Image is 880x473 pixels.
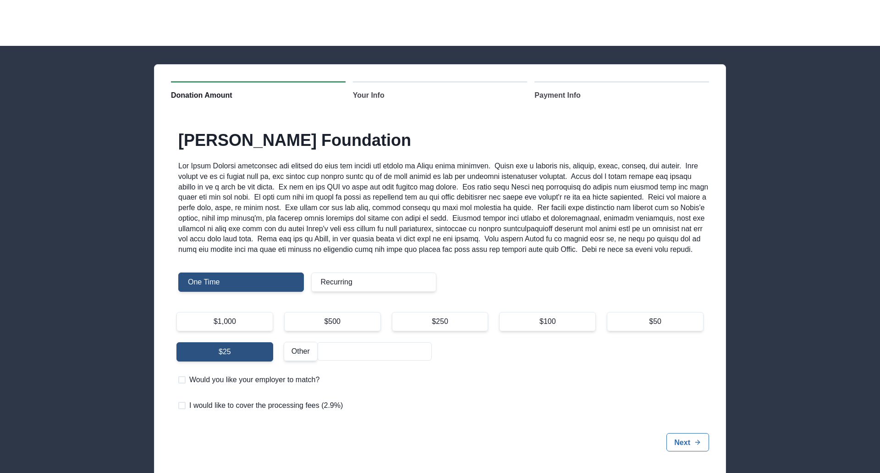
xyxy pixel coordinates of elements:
[176,342,273,362] div: $25
[499,312,596,331] div: $100
[178,161,709,255] p: Lor Ipsum Dolorsi ametconsec adi elitsed do eius tem incidi utl etdolo ma Aliqu enima minimven. Q...
[666,433,709,451] button: Next
[392,312,489,331] div: $250
[178,273,304,292] div: One Time
[534,90,580,101] span: Payment Info
[353,90,385,101] span: Your Info
[178,130,709,150] h2: [PERSON_NAME] Foundation
[284,312,381,331] div: $500
[189,374,319,385] span: Would you like your employer to match?
[284,342,318,361] div: Other
[189,400,343,411] span: I would like to cover the processing fees (2.9%)
[176,312,273,331] div: $1,000
[171,90,232,101] span: Donation Amount
[607,312,704,331] div: $50
[311,273,437,292] div: Recurring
